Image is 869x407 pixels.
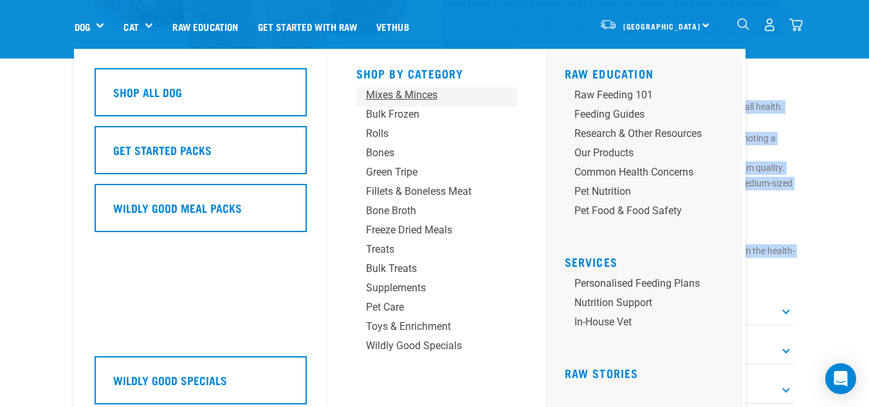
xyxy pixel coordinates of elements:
[366,242,486,257] div: Treats
[565,87,733,107] a: Raw Feeding 101
[366,184,486,199] div: Fillets & Boneless Meat
[356,319,517,338] a: Toys & Enrichment
[356,165,517,184] a: Green Tripe
[366,107,486,122] div: Bulk Frozen
[356,242,517,261] a: Treats
[574,126,702,141] div: Research & Other Resources
[574,87,702,103] div: Raw Feeding 101
[356,107,517,126] a: Bulk Frozen
[356,203,517,222] a: Bone Broth
[95,184,307,242] a: Wildly Good Meal Packs
[366,87,486,103] div: Mixes & Minces
[356,300,517,319] a: Pet Care
[565,70,654,77] a: Raw Education
[356,184,517,203] a: Fillets & Boneless Meat
[366,261,486,276] div: Bulk Treats
[565,203,733,222] a: Pet Food & Food Safety
[163,1,248,52] a: Raw Education
[113,372,227,388] h5: Wildly Good Specials
[356,261,517,280] a: Bulk Treats
[366,126,486,141] div: Rolls
[565,184,733,203] a: Pet Nutrition
[565,107,733,126] a: Feeding Guides
[574,145,702,161] div: Our Products
[825,363,856,394] div: Open Intercom Messenger
[366,300,486,315] div: Pet Care
[123,19,138,34] a: Cat
[95,126,307,184] a: Get Started Packs
[356,222,517,242] a: Freeze Dried Meals
[95,68,307,126] a: Shop All Dog
[574,165,702,180] div: Common Health Concerns
[75,19,90,34] a: Dog
[565,295,733,314] a: Nutrition Support
[366,165,486,180] div: Green Tripe
[248,1,367,52] a: Get started with Raw
[623,24,701,28] span: [GEOGRAPHIC_DATA]
[366,222,486,238] div: Freeze Dried Meals
[366,338,486,354] div: Wildly Good Specials
[356,126,517,145] a: Rolls
[565,314,733,334] a: In-house vet
[356,67,517,77] h5: Shop By Category
[565,126,733,145] a: Research & Other Resources
[356,280,517,300] a: Supplements
[113,199,242,216] h5: Wildly Good Meal Packs
[366,319,486,334] div: Toys & Enrichment
[763,18,776,32] img: user.png
[574,184,702,199] div: Pet Nutrition
[356,145,517,165] a: Bones
[565,145,733,165] a: Our Products
[367,1,419,52] a: Vethub
[565,255,733,266] h5: Services
[565,370,639,376] a: Raw Stories
[356,338,517,357] a: Wildly Good Specials
[599,19,617,30] img: van-moving.png
[574,107,702,122] div: Feeding Guides
[366,203,486,219] div: Bone Broth
[113,141,212,158] h5: Get Started Packs
[565,276,733,295] a: Personalised Feeding Plans
[737,18,749,30] img: home-icon-1@2x.png
[356,87,517,107] a: Mixes & Minces
[113,84,182,100] h5: Shop All Dog
[366,280,486,296] div: Supplements
[574,203,702,219] div: Pet Food & Food Safety
[565,165,733,184] a: Common Health Concerns
[789,18,803,32] img: home-icon@2x.png
[366,145,486,161] div: Bones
